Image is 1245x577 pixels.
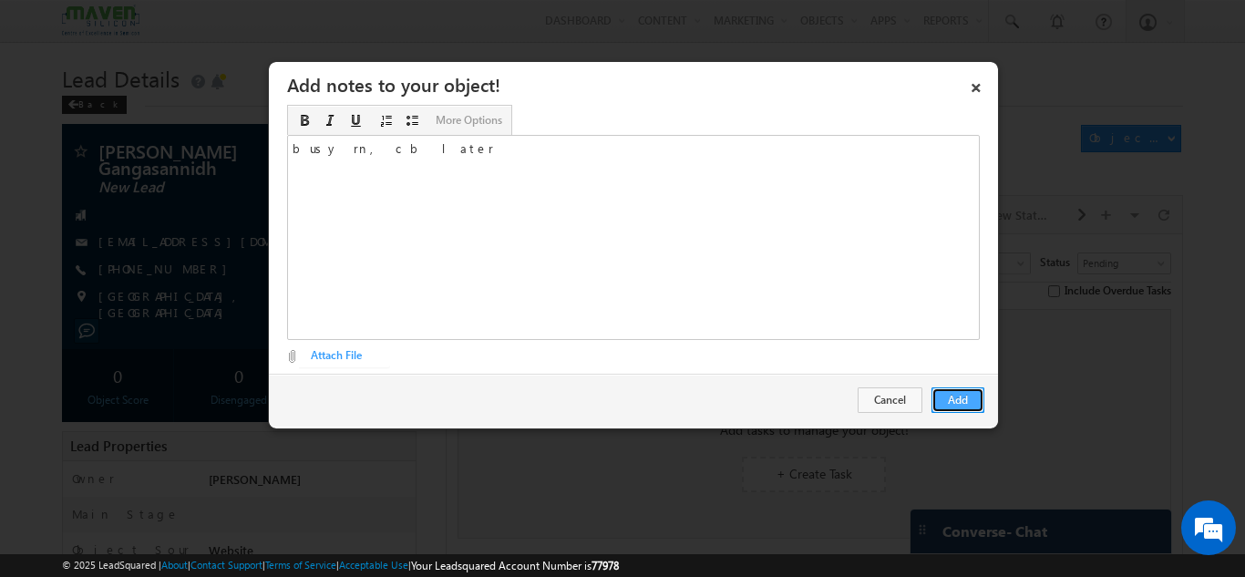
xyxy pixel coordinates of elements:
[319,110,341,130] a: Italic
[345,110,366,130] a: Underline
[339,559,408,571] a: Acceptable Use
[287,135,980,340] div: Rich Text Editor, Description-inline-editor-div
[401,110,423,130] a: Insert/Remove Bulleted List
[161,559,188,571] a: About
[411,559,619,572] span: Your Leadsquared Account Number is
[265,559,336,571] a: Terms of Service
[248,448,331,472] em: Start Chat
[376,110,397,130] a: Insert/Remove Numbered List
[293,110,315,130] a: Bold
[961,68,992,100] a: ×
[31,96,77,119] img: d_60004797649_company_0_60004797649
[287,68,992,100] h3: Add notes to your object!
[931,387,984,413] button: Add
[287,114,980,130] label: Description
[95,96,306,119] div: Chat with us now
[436,112,502,128] span: More Options
[592,559,619,572] span: 77978
[24,169,333,432] textarea: Type your message and hit 'Enter'
[299,9,343,53] div: Minimize live chat window
[190,559,262,571] a: Contact Support
[858,387,922,413] button: Cancel
[62,557,619,574] span: © 2025 LeadSquared | | | | |
[432,110,506,130] a: More Options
